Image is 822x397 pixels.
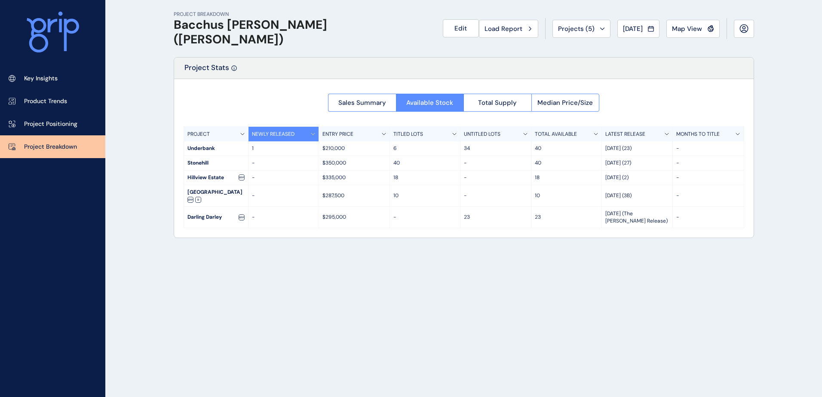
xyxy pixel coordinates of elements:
span: Projects ( 5 ) [558,24,595,33]
p: LATEST RELEASE [605,131,645,138]
button: Sales Summary [328,94,396,112]
p: [DATE] (27) [605,159,669,167]
span: Edit [454,24,467,33]
span: Load Report [485,24,522,33]
span: Available Stock [406,98,453,107]
p: - [464,192,528,199]
p: - [252,214,316,221]
div: Hillview Estate [184,171,248,185]
p: - [676,159,740,167]
span: Sales Summary [338,98,386,107]
p: - [676,214,740,221]
p: 6 [393,145,457,152]
p: $295,000 [322,214,386,221]
p: [DATE] (The [PERSON_NAME] Release) [605,210,669,225]
p: Key Insights [24,74,58,83]
p: Project Stats [184,63,229,79]
p: 40 [393,159,457,167]
p: - [252,192,316,199]
p: UNTITLED LOTS [464,131,500,138]
button: Available Stock [396,94,464,112]
span: Map View [672,24,702,33]
p: [DATE] (2) [605,174,669,181]
p: [DATE] (23) [605,145,669,152]
p: 18 [393,174,457,181]
div: [GEOGRAPHIC_DATA] [184,185,248,206]
p: Project Positioning [24,120,77,128]
button: Edit [443,19,479,37]
p: $350,000 [322,159,386,167]
h1: Bacchus [PERSON_NAME] ([PERSON_NAME]) [174,18,432,46]
p: 40 [535,159,598,167]
p: - [676,145,740,152]
p: Project Breakdown [24,143,77,151]
button: Total Supply [463,94,531,112]
p: - [676,174,740,181]
button: [DATE] [617,20,659,38]
p: 40 [535,145,598,152]
p: - [464,159,528,167]
p: Product Trends [24,97,67,106]
p: 10 [535,192,598,199]
p: - [393,214,457,221]
p: 23 [464,214,528,221]
button: Median Price/Size [531,94,600,112]
button: Projects (5) [552,20,610,38]
p: $210,000 [322,145,386,152]
div: Underbank [184,141,248,156]
p: 18 [535,174,598,181]
p: - [252,159,316,167]
p: 34 [464,145,528,152]
p: TITLED LOTS [393,131,423,138]
div: Stonehill [184,156,248,170]
p: PROJECT BREAKDOWN [174,11,432,18]
p: $335,000 [322,174,386,181]
p: - [676,192,740,199]
button: Map View [666,20,720,38]
p: 23 [535,214,598,221]
p: 1 [252,145,316,152]
p: PROJECT [187,131,210,138]
p: - [252,174,316,181]
span: [DATE] [623,24,643,33]
p: TOTAL AVAILABLE [535,131,577,138]
p: NEWLY RELEASED [252,131,294,138]
span: Median Price/Size [537,98,593,107]
button: Load Report [479,20,538,38]
span: Total Supply [478,98,517,107]
p: ENTRY PRICE [322,131,353,138]
div: Darling Darley [184,210,248,224]
p: [DATE] (3B) [605,192,669,199]
p: 10 [393,192,457,199]
p: $287,500 [322,192,386,199]
p: MONTHS TO TITLE [676,131,720,138]
p: - [464,174,528,181]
